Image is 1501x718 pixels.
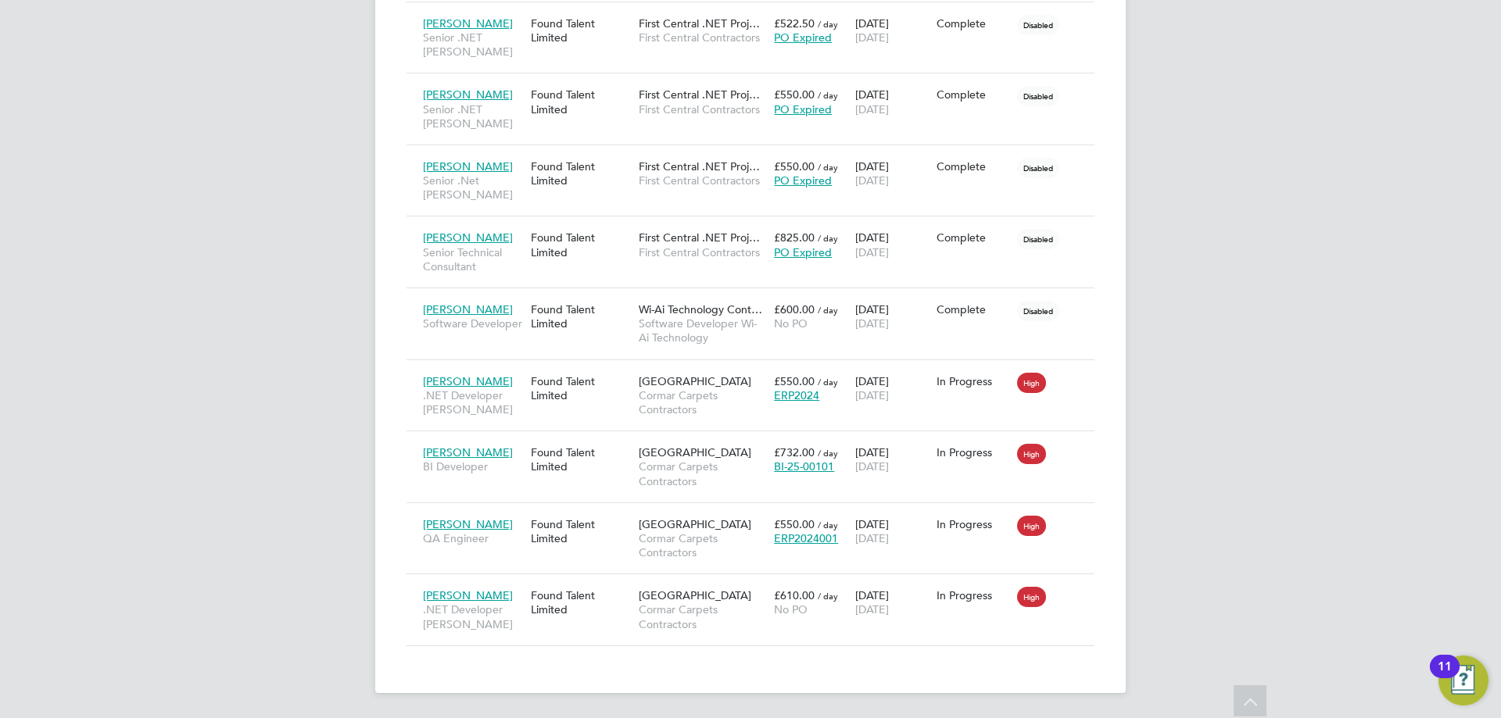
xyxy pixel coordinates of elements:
span: Cormar Carpets Contractors [639,531,766,559]
span: [PERSON_NAME] [423,588,513,602]
span: Disabled [1017,229,1059,249]
div: [DATE] [851,580,933,624]
a: [PERSON_NAME]QA EngineerFound Talent Limited[GEOGRAPHIC_DATA]Cormar Carpets Contractors£550.00 / ... [419,509,1094,522]
span: First Central Contractors [639,173,766,188]
span: [DATE] [855,388,889,402]
span: PO Expired [774,30,832,45]
span: [GEOGRAPHIC_DATA] [639,374,751,388]
span: [DATE] [855,602,889,616]
button: Open Resource Center, 11 new notifications [1438,655,1488,705]
div: Found Talent Limited [527,509,635,553]
span: Disabled [1017,15,1059,35]
span: [PERSON_NAME] [423,374,513,388]
span: / day [818,590,838,602]
a: [PERSON_NAME]Senior Technical ConsultantFound Talent LimitedFirst Central .NET Proj…First Central... [419,222,1094,235]
div: Found Talent Limited [527,438,635,481]
span: / day [818,376,838,388]
div: Found Talent Limited [527,80,635,123]
div: [DATE] [851,509,933,553]
div: Complete [937,230,1010,245]
div: Complete [937,302,1010,316]
span: £732.00 [774,445,815,459]
span: Wi-Ai Technology Cont… [639,302,762,316]
span: [GEOGRAPHIC_DATA] [639,588,751,602]
div: [DATE] [851,80,933,123]
div: [DATE] [851,438,933,481]
span: BI Developer [423,459,523,473]
span: First Central .NET Proj… [639,88,760,102]
span: Disabled [1017,301,1059,321]
span: Disabled [1017,86,1059,106]
div: Found Talent Limited [527,295,635,338]
div: [DATE] [851,223,933,266]
span: Senior .Net [PERSON_NAME] [423,173,523,202]
div: [DATE] [851,9,933,52]
span: £550.00 [774,159,815,173]
span: High [1017,444,1046,464]
span: / day [818,161,838,173]
span: Software Developer [423,316,523,330]
span: Software Developer Wi-Ai Technology [639,316,766,345]
span: First Central .NET Proj… [639,159,760,173]
a: [PERSON_NAME]BI DeveloperFound Talent Limited[GEOGRAPHIC_DATA]Cormar Carpets Contractors£732.00 /... [419,437,1094,450]
div: [DATE] [851,295,933,338]
span: Cormar Carpets Contractors [639,459,766,488]
span: [PERSON_NAME] [423,88,513,102]
span: High [1017,587,1046,607]
span: First Central Contractors [639,102,766,116]
span: / day [818,232,838,244]
div: Complete [937,16,1010,30]
div: In Progress [937,374,1010,388]
span: £550.00 [774,88,815,102]
span: £522.50 [774,16,815,30]
span: No PO [774,602,808,616]
span: / day [818,304,838,316]
span: [DATE] [855,30,889,45]
a: [PERSON_NAME]Senior .NET [PERSON_NAME]Found Talent LimitedFirst Central .NET Proj…First Central C... [419,79,1094,92]
span: [PERSON_NAME] [423,230,513,245]
a: [PERSON_NAME]Senior .Net [PERSON_NAME]Found Talent LimitedFirst Central .NET Proj…First Central C... [419,151,1094,164]
span: [DATE] [855,316,889,330]
span: Cormar Carpets Contractors [639,388,766,416]
div: In Progress [937,588,1010,602]
span: Cormar Carpets Contractors [639,602,766,630]
div: Complete [937,159,1010,173]
div: Found Talent Limited [527,152,635,195]
span: £550.00 [774,374,815,388]
span: [PERSON_NAME] [423,445,513,459]
span: [DATE] [855,531,889,545]
span: [PERSON_NAME] [423,302,513,316]
div: Found Talent Limited [527,580,635,624]
span: Senior Technical Consultant [423,245,523,273]
div: In Progress [937,445,1010,459]
span: [DATE] [855,173,889,188]
span: .NET Developer [PERSON_NAME] [423,602,523,630]
span: [PERSON_NAME] [423,517,513,531]
div: Found Talent Limited [527,9,635,52]
span: PO Expired [774,245,832,259]
span: £825.00 [774,230,815,245]
span: First Central Contractors [639,30,766,45]
span: .NET Developer [PERSON_NAME] [423,388,523,416]
span: £550.00 [774,517,815,531]
span: [PERSON_NAME] [423,159,513,173]
span: / day [818,18,838,30]
span: Senior .NET [PERSON_NAME] [423,30,523,59]
span: ERP2024001 [774,531,838,545]
div: Complete [937,88,1010,102]
span: PO Expired [774,102,832,116]
span: ERP2024 [774,388,819,402]
a: [PERSON_NAME]Software DeveloperFound Talent LimitedWi-Ai Technology Cont…Software Developer Wi-Ai... [419,294,1094,307]
span: / day [818,519,838,530]
span: First Central .NET Proj… [639,16,760,30]
span: High [1017,373,1046,393]
span: [GEOGRAPHIC_DATA] [639,517,751,531]
span: Senior .NET [PERSON_NAME] [423,102,523,130]
a: [PERSON_NAME]Senior .NET [PERSON_NAME]Found Talent LimitedFirst Central .NET Proj…First Central C... [419,8,1094,21]
span: [GEOGRAPHIC_DATA] [639,445,751,459]
div: In Progress [937,517,1010,531]
span: £610.00 [774,588,815,602]
span: [DATE] [855,245,889,259]
span: / day [818,89,838,101]
span: PO Expired [774,173,832,188]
